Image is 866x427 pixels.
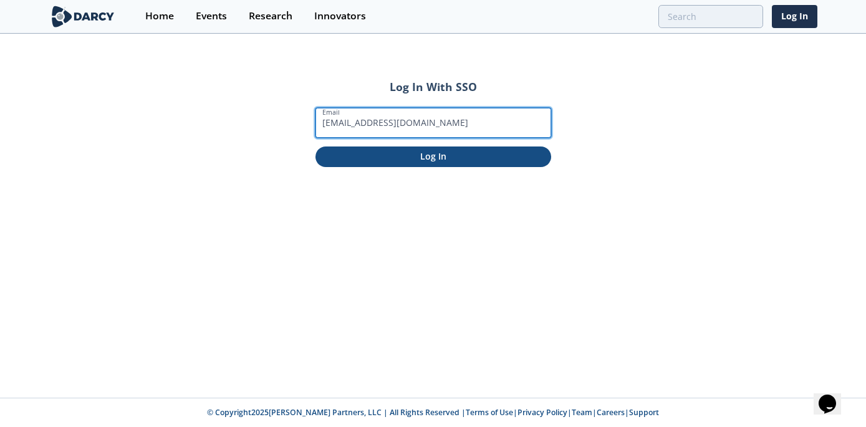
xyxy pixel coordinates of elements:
div: Research [249,11,292,21]
a: Support [629,407,659,418]
div: Events [196,11,227,21]
p: © Copyright 2025 [PERSON_NAME] Partners, LLC | All Rights Reserved | | | | | [52,407,815,418]
p: Log In [324,150,542,163]
label: Email [322,107,340,117]
a: Log In [772,5,817,28]
div: Innovators [314,11,366,21]
div: Home [145,11,174,21]
iframe: chat widget [814,377,854,415]
a: Team [572,407,592,418]
h2: Log In With SSO [315,79,551,95]
button: Log In [315,146,551,167]
input: Advanced Search [658,5,763,28]
img: logo-wide.svg [49,6,117,27]
a: Terms of Use [466,407,513,418]
a: Careers [597,407,625,418]
a: Privacy Policy [517,407,567,418]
